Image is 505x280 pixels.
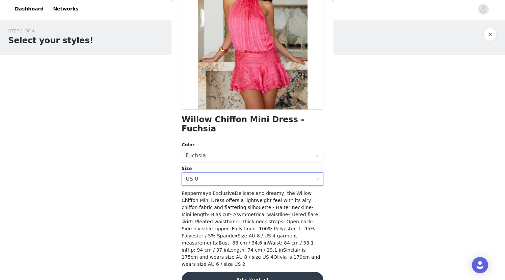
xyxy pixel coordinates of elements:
a: Networks [49,1,82,17]
span: Peppermayo ExclusiveDelicate and dreamy, the Willow Chiffon Mini Dress offers a lightweight feel ... [182,190,320,267]
div: Size [182,165,323,172]
div: STEP 1 OF 4 [8,28,94,34]
div: Color [182,142,323,148]
div: US 0 [186,173,198,185]
div: Open Intercom Messenger [472,257,488,273]
div: avatar [480,4,486,15]
h1: Select your styles! [8,34,94,47]
a: Dashboard [11,1,48,17]
div: Fuchsia [186,149,206,162]
h1: Willow Chiffon Mini Dress - Fuchsia [182,115,323,133]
